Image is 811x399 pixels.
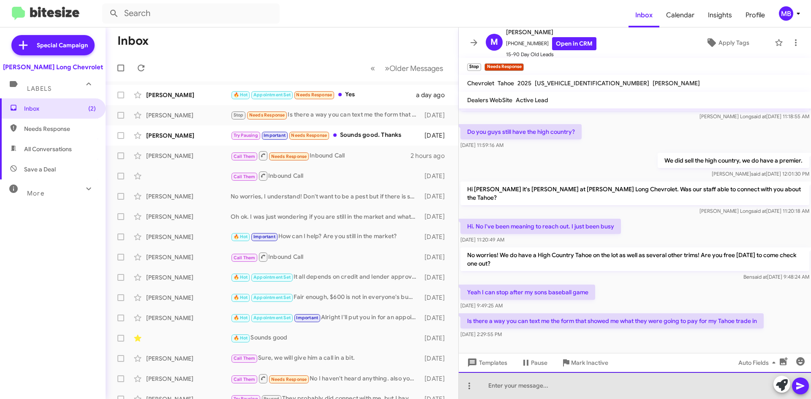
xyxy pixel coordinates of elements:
[467,79,494,87] span: Chevrolet
[460,302,503,309] span: [DATE] 9:49:25 AM
[484,63,523,71] small: Needs Response
[752,274,767,280] span: said at
[416,91,452,99] div: a day ago
[234,112,244,118] span: Stop
[516,96,548,104] span: Active Lead
[506,37,596,50] span: [PHONE_NUMBER]
[460,236,504,243] span: [DATE] 11:20:49 AM
[751,208,766,214] span: said at
[732,355,786,370] button: Auto Fields
[498,79,514,87] span: Tahoe
[552,37,596,50] a: Open in CRM
[739,3,772,27] span: Profile
[420,273,452,282] div: [DATE]
[460,124,582,139] p: Do you guys still have the high country?
[420,111,452,119] div: [DATE]
[146,131,231,140] div: [PERSON_NAME]
[231,313,420,323] div: Alright I'll put you in for an appointment at 11:30. Our address is [STREET_ADDRESS]
[772,6,802,21] button: MB
[231,90,416,100] div: Yes
[380,60,448,77] button: Next
[296,92,332,98] span: Needs Response
[420,293,452,302] div: [DATE]
[751,113,766,119] span: said at
[146,192,231,201] div: [PERSON_NAME]
[27,85,52,92] span: Labels
[3,63,103,71] div: [PERSON_NAME] Long Chevrolet
[234,274,248,280] span: 🔥 Hot
[420,212,452,221] div: [DATE]
[271,154,307,159] span: Needs Response
[420,233,452,241] div: [DATE]
[234,377,256,382] span: Call Them
[411,152,452,160] div: 2 hours ago
[465,355,507,370] span: Templates
[684,35,770,50] button: Apply Tags
[231,212,420,221] div: Oh ok. I was just wondering if you are still in the market and what options I could track down fo...
[146,212,231,221] div: [PERSON_NAME]
[234,92,248,98] span: 🔥 Hot
[712,171,809,177] span: [PERSON_NAME] [DATE] 12:01:30 PM
[11,35,95,55] a: Special Campaign
[234,133,258,138] span: Try Pausing
[514,355,554,370] button: Pause
[234,335,248,341] span: 🔥 Hot
[699,208,809,214] span: [PERSON_NAME] Long [DATE] 11:20:18 AM
[231,293,420,302] div: Fair enough, $600 is not in everyone's budget. If there is anything else we could do let us know.
[231,373,420,384] div: No I haven't heard anything. also you should be having contact with [PERSON_NAME] via text. [PHON...
[37,41,88,49] span: Special Campaign
[291,133,327,138] span: Needs Response
[253,315,291,320] span: Appointment Set
[460,331,502,337] span: [DATE] 2:29:55 PM
[231,171,420,181] div: Inbound Call
[743,274,809,280] span: Ben [DATE] 9:48:24 AM
[460,219,621,234] p: Hi. No I've been meaning to reach out. I just been busy
[531,355,547,370] span: Pause
[27,190,44,197] span: More
[467,63,481,71] small: Stop
[385,63,389,73] span: »
[253,234,275,239] span: Important
[420,314,452,322] div: [DATE]
[231,130,420,140] div: Sounds good. Thanks
[460,247,809,271] p: No worries! We do have a High Country Tahoe on the lot as well as several other trims! Are you fr...
[234,356,256,361] span: Call Them
[271,377,307,382] span: Needs Response
[653,79,700,87] span: [PERSON_NAME]
[659,3,701,27] a: Calendar
[231,110,420,120] div: Is there a way you can text me the form that showed me what they were going to pay for my Tahoe t...
[117,34,149,48] h1: Inbox
[146,253,231,261] div: [PERSON_NAME]
[234,234,248,239] span: 🔥 Hot
[460,285,595,300] p: Yeah I can stop after my sons baseball game
[234,174,256,179] span: Call Them
[738,355,779,370] span: Auto Fields
[571,355,608,370] span: Mark Inactive
[24,104,96,113] span: Inbox
[146,375,231,383] div: [PERSON_NAME]
[88,104,96,113] span: (2)
[146,314,231,322] div: [PERSON_NAME]
[370,63,375,73] span: «
[420,334,452,342] div: [DATE]
[420,354,452,363] div: [DATE]
[146,293,231,302] div: [PERSON_NAME]
[234,315,248,320] span: 🔥 Hot
[699,113,809,119] span: [PERSON_NAME] Long [DATE] 11:18:55 AM
[231,353,420,363] div: Sure, we will give him a call in a bit.
[629,3,659,27] span: Inbox
[146,233,231,241] div: [PERSON_NAME]
[460,142,503,148] span: [DATE] 11:59:16 AM
[366,60,448,77] nav: Page navigation example
[146,91,231,99] div: [PERSON_NAME]
[490,35,498,49] span: M
[459,355,514,370] button: Templates
[420,253,452,261] div: [DATE]
[146,273,231,282] div: [PERSON_NAME]
[420,131,452,140] div: [DATE]
[146,354,231,363] div: [PERSON_NAME]
[249,112,285,118] span: Needs Response
[231,333,420,343] div: Sounds good
[506,27,596,37] span: [PERSON_NAME]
